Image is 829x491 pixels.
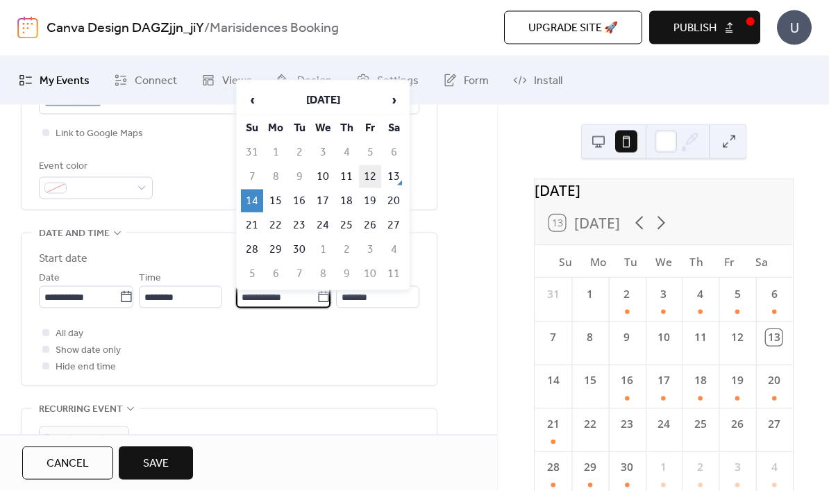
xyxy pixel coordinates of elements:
[346,62,429,99] a: Settings
[335,238,358,261] td: 2
[312,141,334,164] td: 3
[383,263,405,285] td: 11
[712,245,745,278] div: Fr
[692,329,708,345] div: 11
[359,165,381,188] td: 12
[39,158,150,175] div: Event color
[673,20,717,37] span: Publish
[265,263,287,285] td: 6
[204,15,210,42] b: /
[359,263,381,285] td: 10
[545,416,561,432] div: 21
[242,86,262,114] span: ‹
[39,401,123,418] span: Recurring event
[56,359,116,376] span: Hide end time
[241,117,263,140] th: Su
[56,326,83,342] span: All day
[39,226,110,242] span: Date and time
[746,245,778,278] div: Sa
[56,342,121,359] span: Show date only
[655,459,671,475] div: 1
[359,190,381,213] td: 19
[139,270,161,287] span: Time
[40,73,90,90] span: My Events
[582,459,598,475] div: 29
[383,165,405,188] td: 13
[549,245,582,278] div: Su
[288,165,310,188] td: 9
[649,11,760,44] button: Publish
[241,141,263,164] td: 31
[619,416,635,432] div: 23
[39,251,87,267] div: Start date
[241,238,263,261] td: 28
[335,190,358,213] td: 18
[582,373,598,389] div: 15
[692,416,708,432] div: 25
[47,456,89,472] span: Cancel
[377,73,419,90] span: Settings
[241,214,263,237] td: 21
[335,214,358,237] td: 25
[288,263,310,285] td: 7
[528,20,618,37] span: Upgrade site 🚀
[582,286,598,302] div: 1
[312,190,334,213] td: 17
[614,245,647,278] div: Tu
[288,117,310,140] th: Tu
[777,10,812,45] div: U
[729,416,745,432] div: 26
[383,117,405,140] th: Sa
[22,447,113,480] button: Cancel
[545,373,561,389] div: 14
[655,373,671,389] div: 17
[265,165,287,188] td: 8
[545,329,561,345] div: 7
[241,190,263,213] td: 14
[56,126,143,142] span: Link to Google Maps
[265,238,287,261] td: 29
[692,373,708,389] div: 18
[433,62,499,99] a: Form
[210,15,339,42] b: Marisidences Booking
[335,165,358,188] td: 11
[535,179,793,201] div: [DATE]
[312,214,334,237] td: 24
[265,85,381,115] th: [DATE]
[464,73,489,90] span: Form
[288,190,310,213] td: 16
[47,15,204,42] a: Canva Design DAGZjjn_jiY
[680,245,712,278] div: Th
[359,117,381,140] th: Fr
[582,416,598,432] div: 22
[17,17,38,39] img: logo
[312,263,334,285] td: 8
[655,286,671,302] div: 3
[655,329,671,345] div: 10
[265,214,287,237] td: 22
[619,373,635,389] div: 16
[619,329,635,345] div: 9
[241,263,263,285] td: 5
[265,141,287,164] td: 1
[766,329,782,345] div: 13
[39,270,60,287] span: Date
[312,165,334,188] td: 10
[312,117,334,140] th: We
[312,238,334,261] td: 1
[582,245,614,278] div: Mo
[383,238,405,261] td: 4
[766,459,782,475] div: 4
[135,73,177,90] span: Connect
[265,117,287,140] th: Mo
[297,73,332,90] span: Design
[545,459,561,475] div: 28
[503,62,573,99] a: Install
[534,73,562,90] span: Install
[191,62,262,99] a: Views
[288,141,310,164] td: 2
[647,245,680,278] div: We
[729,286,745,302] div: 5
[383,141,405,164] td: 6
